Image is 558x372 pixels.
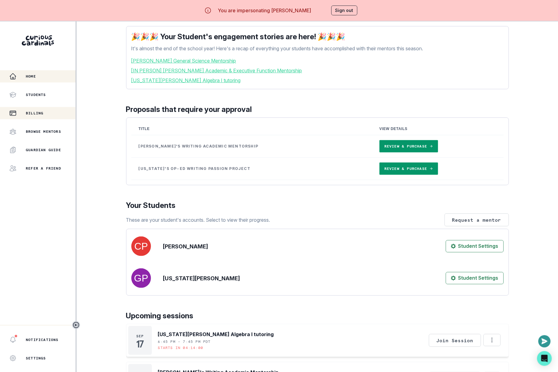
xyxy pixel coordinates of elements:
button: Request a mentor [444,213,509,226]
button: Toggle sidebar [72,321,80,329]
td: [PERSON_NAME]'s Writing Academic Mentorship [131,135,372,158]
button: Join Session [429,334,481,347]
a: Review & Purchase [379,163,438,175]
a: Review & Purchase [379,140,438,152]
button: Sign out [331,6,357,15]
p: Browse Mentors [26,129,61,134]
p: 6:45 PM - 7:45 PM PDT [158,339,211,344]
p: 17 [136,341,144,347]
p: 🎉🎉🎉 Your Student's engagement stories are here! 🎉🎉🎉 [131,31,504,42]
p: These are your student's accounts. Select to view their progress. [126,216,270,224]
img: svg [131,268,151,288]
th: View Details [372,123,504,135]
p: Students [26,92,46,97]
p: [US_STATE][PERSON_NAME] [163,274,240,282]
p: Proposals that require your approval [126,104,509,115]
td: [US_STATE]'s Op-Ed Writing Passion Project [131,158,372,180]
div: Open Intercom Messenger [537,351,552,366]
p: Billing [26,111,43,116]
p: Starts in 04:14:00 [158,345,203,350]
img: svg [131,236,151,256]
p: Refer a friend [26,166,61,171]
p: Notifications [26,337,59,342]
p: You are impersonating [PERSON_NAME] [218,7,311,14]
p: Settings [26,356,46,361]
p: It's almost the end of the school year! Here's a recap of everything your students have accomplis... [131,45,504,52]
p: [PERSON_NAME] [163,242,208,251]
button: Student Settings [446,272,504,284]
th: Title [131,123,372,135]
p: Upcoming sessions [126,310,509,321]
button: Open or close messaging widget [538,335,551,347]
a: [PERSON_NAME] General Science Mentorship [131,57,504,64]
p: Your Students [126,200,509,211]
p: Home [26,74,36,79]
p: Sep [136,334,144,339]
a: [US_STATE][PERSON_NAME] Algebra I tutoring [131,77,504,84]
button: Options [483,334,501,346]
img: Curious Cardinals Logo [22,35,54,46]
a: [IN PERSON] [PERSON_NAME] Academic & Executive Function Mentorship [131,67,504,74]
p: Guardian Guide [26,148,61,152]
button: Student Settings [446,240,504,252]
p: [US_STATE][PERSON_NAME] Algebra I tutoring [158,331,274,338]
